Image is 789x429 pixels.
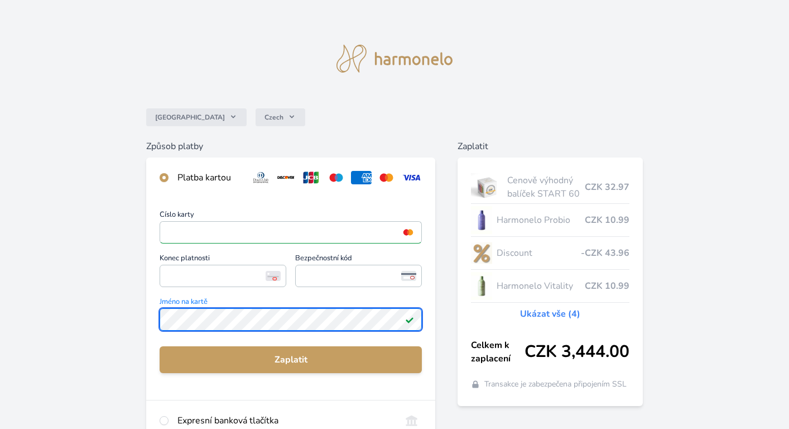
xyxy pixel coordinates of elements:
[177,414,392,427] div: Expresní banková tlačítka
[146,108,247,126] button: [GEOGRAPHIC_DATA]
[160,308,422,331] input: Jméno na kartěPlatné pole
[300,268,417,284] iframe: Iframe pro bezpečnostní kód
[160,298,422,308] span: Jméno na kartě
[160,255,286,265] span: Konec platnosti
[160,211,422,221] span: Číslo karty
[177,171,242,184] div: Platba kartou
[497,213,585,227] span: Harmonelo Probio
[471,239,492,267] img: discount-lo.png
[497,279,585,293] span: Harmonelo Vitality
[160,346,422,373] button: Zaplatit
[326,171,347,184] img: maestro.svg
[585,279,629,293] span: CZK 10.99
[497,246,581,260] span: Discount
[471,173,503,201] img: start.jpg
[351,171,372,184] img: amex.svg
[471,339,525,365] span: Celkem k zaplacení
[401,171,422,184] img: visa.svg
[251,171,271,184] img: diners.svg
[336,45,453,73] img: logo.svg
[507,174,585,201] span: Cenově výhodný balíček START 60
[471,272,492,300] img: CLEAN_VITALITY_se_stinem_x-lo.jpg
[165,225,417,240] iframe: Iframe pro číslo karty
[585,213,629,227] span: CZK 10.99
[301,171,321,184] img: jcb.svg
[525,342,629,362] span: CZK 3,444.00
[146,140,435,153] h6: Způsob platby
[266,271,281,281] img: Konec platnosti
[401,414,422,427] img: onlineBanking_CZ.svg
[155,113,225,122] span: [GEOGRAPHIC_DATA]
[264,113,283,122] span: Czech
[458,140,643,153] h6: Zaplatit
[276,171,296,184] img: discover.svg
[165,268,281,284] iframe: Iframe pro datum vypršení platnosti
[520,307,580,321] a: Ukázat vše (4)
[484,379,627,390] span: Transakce je zabezpečena připojením SSL
[585,180,629,194] span: CZK 32.97
[471,206,492,234] img: CLEAN_PROBIO_se_stinem_x-lo.jpg
[405,315,414,324] img: Platné pole
[169,353,413,366] span: Zaplatit
[581,246,629,260] span: -CZK 43.96
[295,255,422,265] span: Bezpečnostní kód
[401,227,416,237] img: mc
[376,171,397,184] img: mc.svg
[256,108,305,126] button: Czech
